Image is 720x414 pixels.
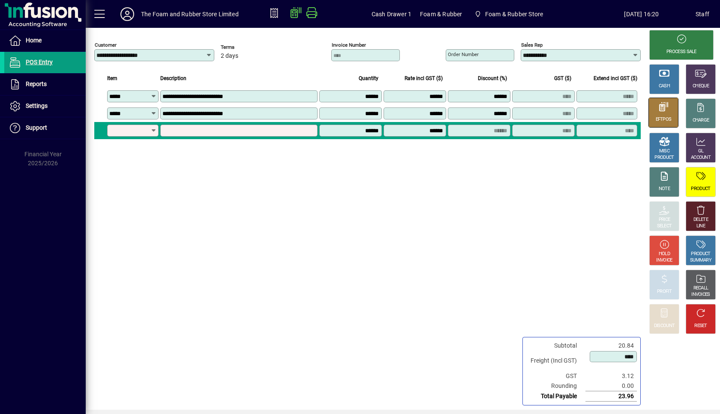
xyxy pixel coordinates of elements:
[26,59,53,66] span: POS Entry
[478,74,507,83] span: Discount (%)
[585,381,637,391] td: 0.00
[526,341,585,351] td: Subtotal
[691,186,710,192] div: PRODUCT
[659,148,669,155] div: MISC
[448,51,479,57] mat-label: Order number
[693,285,708,292] div: RECALL
[485,7,543,21] span: Foam & Rubber Store
[160,74,186,83] span: Description
[659,186,670,192] div: NOTE
[691,292,710,298] div: INVOICES
[659,83,670,89] div: CASH
[659,251,670,257] div: HOLD
[693,217,708,223] div: DELETE
[526,381,585,391] td: Rounding
[690,257,711,264] div: SUMMARY
[4,74,86,95] a: Reports
[694,323,707,329] div: RESET
[585,371,637,381] td: 3.12
[4,117,86,139] a: Support
[585,341,637,351] td: 20.84
[221,45,272,50] span: Terms
[693,117,709,124] div: CHARGE
[26,37,42,44] span: Home
[654,323,675,329] div: DISCOUNT
[4,95,86,117] a: Settings
[588,7,696,21] span: [DATE] 16:20
[471,6,546,22] span: Foam & Rubber Store
[332,42,366,48] mat-label: Invoice number
[221,53,238,60] span: 2 days
[359,74,378,83] span: Quantity
[657,223,672,229] div: SELECT
[26,102,48,109] span: Settings
[107,74,117,83] span: Item
[95,42,117,48] mat-label: Customer
[521,42,543,48] mat-label: Sales rep
[656,116,672,123] div: EFTPOS
[691,155,711,161] div: ACCOUNT
[26,80,47,87] span: Reports
[656,257,672,264] div: INVOICE
[4,30,86,51] a: Home
[654,155,674,161] div: PRODUCT
[585,391,637,402] td: 23.96
[693,83,709,89] div: CHEQUE
[526,351,585,371] td: Freight (Incl GST)
[526,371,585,381] td: GST
[698,148,704,155] div: GL
[554,74,571,83] span: GST ($)
[114,6,141,22] button: Profile
[657,289,672,295] div: PROFIT
[696,223,705,229] div: LINE
[141,7,239,21] div: The Foam and Rubber Store Limited
[26,124,47,131] span: Support
[420,7,462,21] span: Foam & Rubber
[594,74,637,83] span: Extend incl GST ($)
[659,217,670,223] div: PRICE
[666,49,696,55] div: PROCESS SALE
[372,7,411,21] span: Cash Drawer 1
[526,391,585,402] td: Total Payable
[405,74,443,83] span: Rate incl GST ($)
[696,7,709,21] div: Staff
[691,251,710,257] div: PRODUCT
